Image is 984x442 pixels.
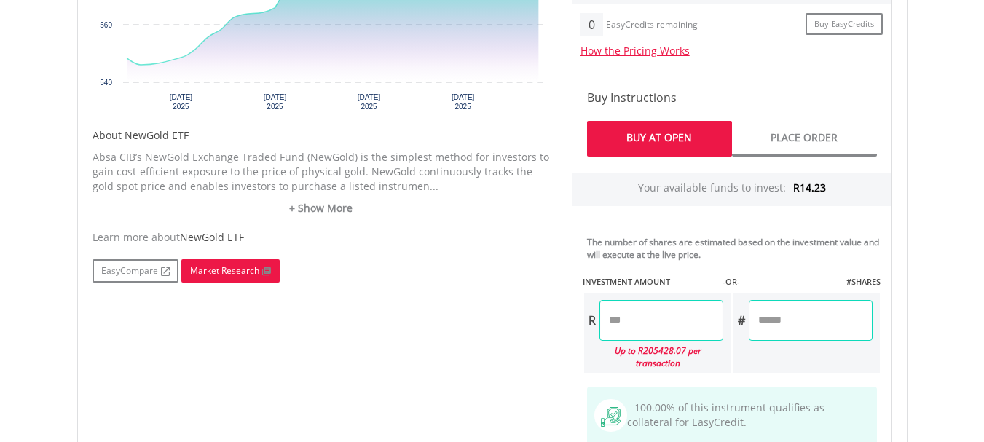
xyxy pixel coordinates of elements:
label: INVESTMENT AMOUNT [583,276,670,288]
a: + Show More [93,201,550,216]
label: #SHARES [846,276,881,288]
h4: Buy Instructions [587,89,877,106]
text: [DATE] 2025 [357,93,380,111]
a: Buy At Open [587,121,732,157]
a: EasyCompare [93,259,178,283]
a: Place Order [732,121,877,157]
div: R [584,300,599,341]
span: NewGold ETF [180,230,244,244]
text: 540 [100,79,112,87]
div: # [733,300,749,341]
text: [DATE] 2025 [263,93,286,111]
div: Learn more about [93,230,550,245]
text: [DATE] 2025 [169,93,192,111]
a: Market Research [181,259,280,283]
div: Up to R205428.07 per transaction [584,341,723,373]
div: Your available funds to invest: [572,173,891,206]
p: Absa CIB’s NewGold Exchange Traded Fund (NewGold) is the simplest method for investors to gain co... [93,150,550,194]
span: 100.00% of this instrument qualifies as collateral for EasyCredit. [627,400,824,429]
text: [DATE] 2025 [451,93,474,111]
a: How the Pricing Works [580,44,690,58]
h5: About NewGold ETF [93,128,550,143]
a: Buy EasyCredits [806,13,883,36]
img: collateral-qualifying-green.svg [601,407,621,427]
label: -OR- [723,276,740,288]
div: EasyCredits remaining [606,20,698,32]
span: R14.23 [793,181,826,194]
div: The number of shares are estimated based on the investment value and will execute at the live price. [587,236,886,261]
text: 560 [100,21,112,29]
div: 0 [580,13,603,36]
